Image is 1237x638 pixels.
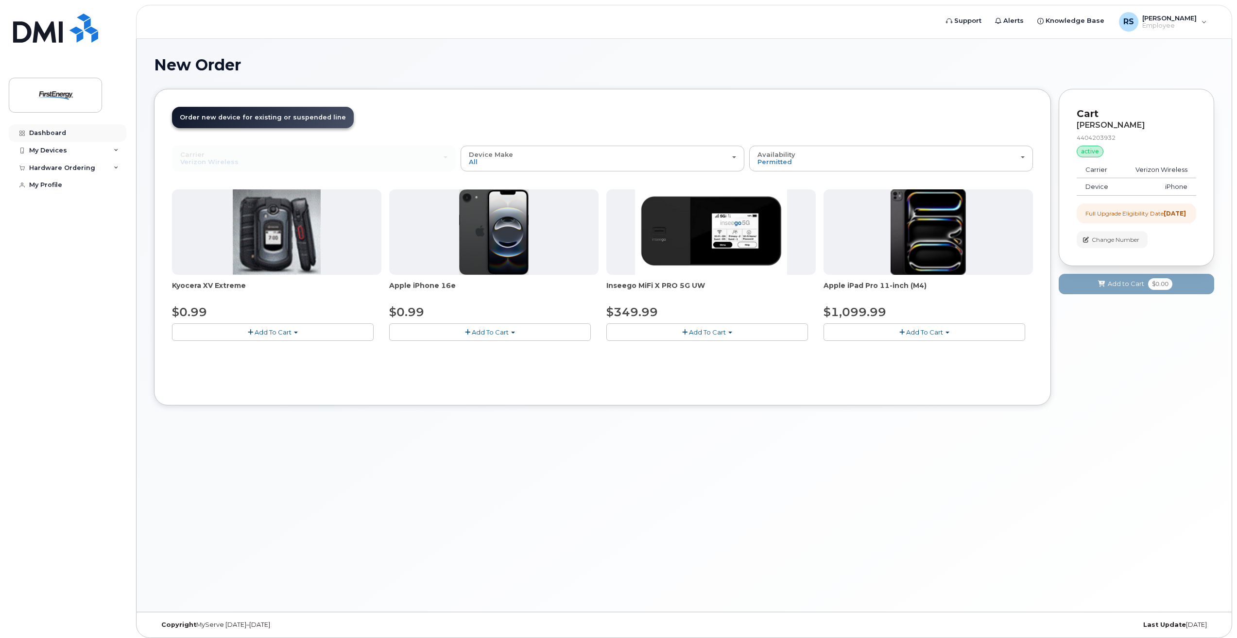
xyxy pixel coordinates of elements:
div: Kyocera XV Extreme [172,281,381,300]
strong: Copyright [161,621,196,628]
td: Device [1077,178,1120,196]
button: Add To Cart [172,323,374,340]
button: Availability Permitted [749,146,1033,171]
span: Add To Cart [255,328,292,336]
button: Add to Cart $0.00 [1059,274,1214,294]
div: Apple iPhone 16e [389,281,599,300]
strong: [DATE] [1164,210,1186,217]
h1: New Order [154,56,1214,73]
span: Add To Cart [472,328,509,336]
img: ipad_pro_11_m4.png [891,189,966,275]
div: MyServe [DATE]–[DATE] [154,621,507,629]
div: [DATE] [861,621,1214,629]
span: All [469,158,478,166]
img: Inseego.png [635,189,787,275]
span: Permitted [757,158,792,166]
span: $349.99 [606,305,658,319]
button: Add To Cart [389,323,591,340]
span: Availability [757,151,795,158]
span: $0.99 [172,305,207,319]
div: [PERSON_NAME] [1077,121,1196,130]
button: Device Make All [461,146,744,171]
span: $1,099.99 [824,305,886,319]
td: Verizon Wireless [1120,161,1196,179]
p: Cart [1077,107,1196,121]
span: Add to Cart [1108,279,1144,288]
div: 4404203932 [1077,134,1196,142]
strong: Last Update [1143,621,1186,628]
span: Add To Cart [906,328,943,336]
span: Order new device for existing or suspended line [180,114,346,121]
button: Add To Cart [824,323,1025,340]
td: iPhone [1120,178,1196,196]
img: xvextreme.gif [233,189,321,275]
span: Add To Cart [689,328,726,336]
div: Inseego MiFi X PRO 5G UW [606,281,816,300]
span: $0.00 [1148,278,1172,290]
span: $0.99 [389,305,424,319]
iframe: Messenger Launcher [1195,596,1230,631]
button: Add To Cart [606,323,808,340]
span: Change Number [1092,235,1139,244]
div: Apple iPad Pro 11-inch (M4) [824,281,1033,300]
div: Full Upgrade Eligibility Date [1085,209,1186,218]
button: Change Number [1077,231,1148,248]
img: iphone16e.png [459,189,529,275]
div: active [1077,146,1103,157]
td: Carrier [1077,161,1120,179]
span: Device Make [469,151,513,158]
